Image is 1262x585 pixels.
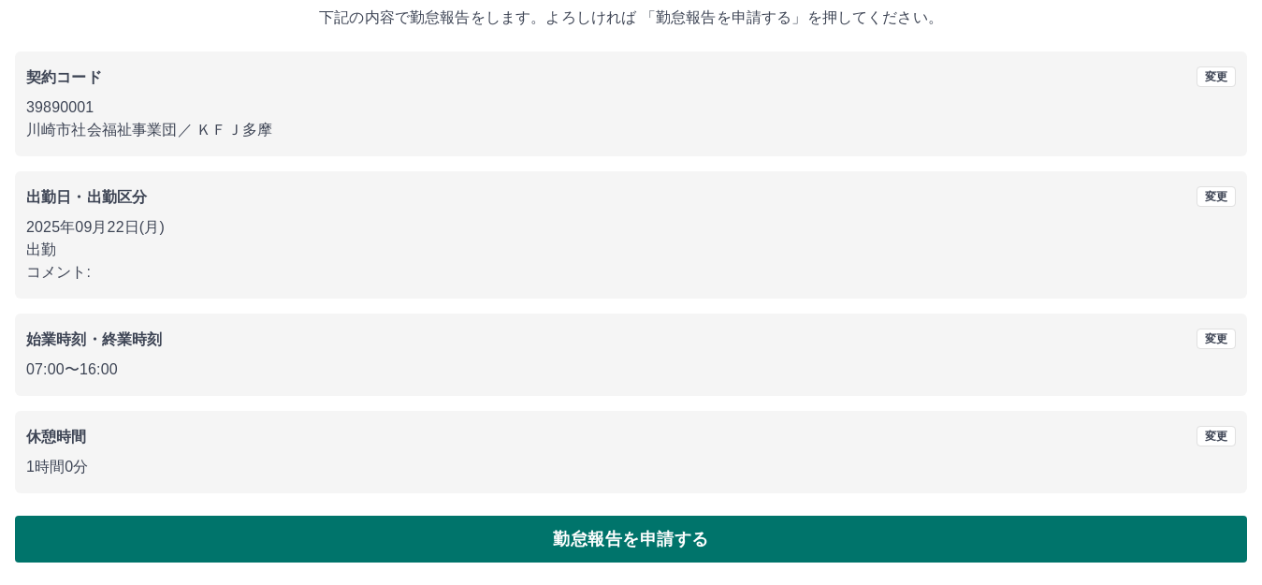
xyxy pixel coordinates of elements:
p: 2025年09月22日(月) [26,216,1236,239]
button: 勤怠報告を申請する [15,516,1247,563]
p: 出勤 [26,239,1236,261]
button: 変更 [1197,329,1236,349]
p: 川崎市社会福祉事業団 ／ ＫＦＪ多摩 [26,119,1236,141]
p: 39890001 [26,96,1236,119]
p: コメント: [26,261,1236,284]
b: 休憩時間 [26,429,87,445]
b: 始業時刻・終業時刻 [26,331,162,347]
button: 変更 [1197,426,1236,446]
button: 変更 [1197,66,1236,87]
button: 変更 [1197,186,1236,207]
b: 出勤日・出勤区分 [26,189,147,205]
p: 下記の内容で勤怠報告をします。よろしければ 「勤怠報告を申請する」を押してください。 [15,7,1247,29]
b: 契約コード [26,69,102,85]
p: 1時間0分 [26,456,1236,478]
p: 07:00 〜 16:00 [26,358,1236,381]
